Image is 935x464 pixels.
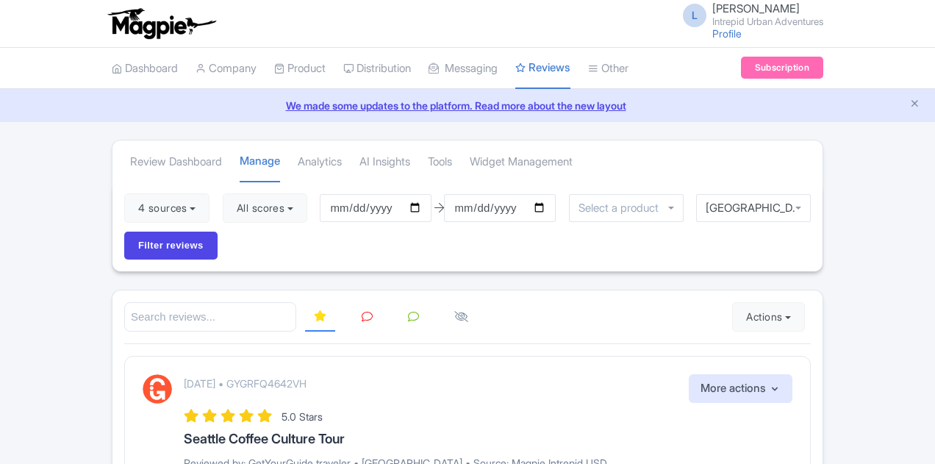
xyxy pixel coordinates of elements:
[674,3,823,26] a: L [PERSON_NAME] Intrepid Urban Adventures
[706,201,801,215] div: [GEOGRAPHIC_DATA]
[184,432,792,446] h3: Seattle Coffee Culture Tour
[741,57,823,79] a: Subscription
[130,142,222,182] a: Review Dashboard
[712,17,823,26] small: Intrepid Urban Adventures
[282,410,323,423] span: 5.0 Stars
[578,201,667,215] input: Select a product
[909,96,920,113] button: Close announcement
[298,142,342,182] a: Analytics
[428,142,452,182] a: Tools
[223,193,307,223] button: All scores
[712,1,800,15] span: [PERSON_NAME]
[124,193,209,223] button: 4 sources
[196,49,257,89] a: Company
[515,48,570,90] a: Reviews
[689,374,792,403] button: More actions
[359,142,410,182] a: AI Insights
[274,49,326,89] a: Product
[429,49,498,89] a: Messaging
[9,98,926,113] a: We made some updates to the platform. Read more about the new layout
[732,302,805,332] button: Actions
[712,27,742,40] a: Profile
[683,4,706,27] span: L
[184,376,307,391] p: [DATE] • GYGRFQ4642VH
[343,49,411,89] a: Distribution
[470,142,573,182] a: Widget Management
[104,7,218,40] img: logo-ab69f6fb50320c5b225c76a69d11143b.png
[112,49,178,89] a: Dashboard
[143,374,172,404] img: GetYourGuide Logo
[124,232,218,260] input: Filter reviews
[240,141,280,183] a: Manage
[588,49,628,89] a: Other
[124,302,296,332] input: Search reviews...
